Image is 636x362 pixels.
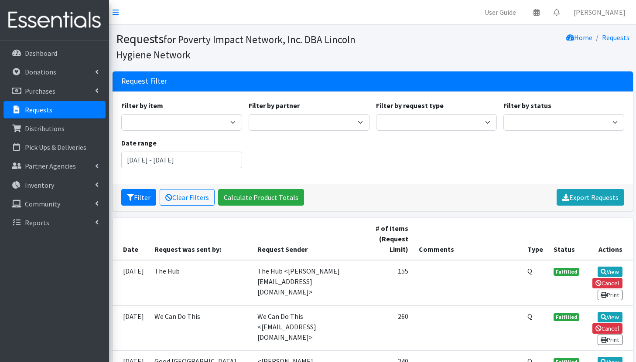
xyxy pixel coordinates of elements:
[3,195,106,213] a: Community
[25,181,54,189] p: Inventory
[592,323,622,334] a: Cancel
[598,267,622,277] a: View
[366,218,414,260] th: # of Items (Request Limit)
[149,305,253,350] td: We Can Do This
[598,335,622,345] a: Print
[366,305,414,350] td: 260
[252,305,366,350] td: We Can Do This <[EMAIL_ADDRESS][DOMAIN_NAME]>
[527,267,532,275] abbr: Quantity
[252,218,366,260] th: Request Sender
[113,260,149,305] td: [DATE]
[566,33,592,42] a: Home
[414,218,522,260] th: Comments
[598,312,622,322] a: View
[554,313,580,321] span: Fulfilled
[25,124,65,133] p: Distributions
[522,218,548,260] th: Type
[554,268,580,276] span: Fulfilled
[149,218,253,260] th: Request was sent by:
[602,33,629,42] a: Requests
[121,152,242,168] input: January 1, 2011 - December 31, 2011
[3,139,106,156] a: Pick Ups & Deliveries
[25,218,49,227] p: Reports
[116,31,369,61] h1: Requests
[585,218,633,260] th: Actions
[3,214,106,231] a: Reports
[25,162,76,170] p: Partner Agencies
[3,101,106,118] a: Requests
[25,87,55,95] p: Purchases
[121,189,156,206] button: Filter
[3,176,106,194] a: Inventory
[25,105,52,114] p: Requests
[160,189,215,206] a: Clear Filters
[366,260,414,305] td: 155
[3,44,106,62] a: Dashboard
[218,189,304,206] a: Calculate Product Totals
[598,290,622,300] a: Print
[121,100,163,111] label: Filter by item
[149,260,253,305] td: The Hub
[116,33,356,61] small: for Poverty Impact Network, Inc. DBA Lincoln Hygiene Network
[25,49,57,58] p: Dashboard
[567,3,633,21] a: [PERSON_NAME]
[376,100,444,111] label: Filter by request type
[252,260,366,305] td: The Hub <[PERSON_NAME][EMAIL_ADDRESS][DOMAIN_NAME]>
[25,143,86,152] p: Pick Ups & Deliveries
[503,100,551,111] label: Filter by status
[121,138,157,148] label: Date range
[557,189,624,206] a: Export Requests
[25,68,56,76] p: Donations
[3,82,106,100] a: Purchases
[121,77,167,86] h3: Request Filter
[25,200,60,208] p: Community
[3,6,106,35] img: HumanEssentials
[3,157,106,175] a: Partner Agencies
[527,312,532,321] abbr: Quantity
[592,278,622,288] a: Cancel
[478,3,523,21] a: User Guide
[249,100,300,111] label: Filter by partner
[3,63,106,81] a: Donations
[113,218,149,260] th: Date
[3,120,106,137] a: Distributions
[548,218,585,260] th: Status
[113,305,149,350] td: [DATE]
